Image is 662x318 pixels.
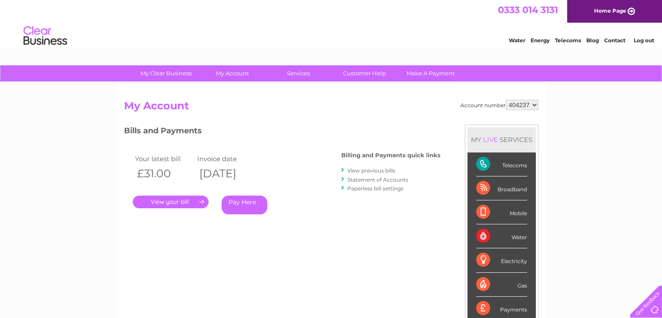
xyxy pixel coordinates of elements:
[476,273,527,297] div: Gas
[531,37,550,44] a: Energy
[476,176,527,200] div: Broadband
[481,135,500,144] div: LIVE
[130,65,202,81] a: My Clear Business
[195,165,258,183] th: [DATE]
[476,248,527,272] div: Electricity
[23,23,67,49] img: logo.png
[329,65,400,81] a: Customer Help
[124,125,440,140] h3: Bills and Payments
[460,100,538,110] div: Account number
[222,196,267,214] a: Pay Here
[133,153,195,165] td: Your latest bill
[604,37,625,44] a: Contact
[555,37,581,44] a: Telecoms
[347,176,408,183] a: Statement of Accounts
[124,100,538,116] h2: My Account
[498,4,558,15] a: 0333 014 3131
[509,37,525,44] a: Water
[196,65,268,81] a: My Account
[341,152,440,159] h4: Billing and Payments quick links
[476,152,527,176] div: Telecoms
[347,167,395,174] a: View previous bills
[347,185,403,192] a: Paperless bill settings
[126,5,537,42] div: Clear Business is a trading name of Verastar Limited (registered in [GEOGRAPHIC_DATA] No. 3667643...
[476,200,527,224] div: Mobile
[633,37,654,44] a: Log out
[395,65,467,81] a: Make A Payment
[133,165,195,183] th: £31.00
[586,37,599,44] a: Blog
[467,127,536,152] div: MY SERVICES
[133,196,208,208] a: .
[195,153,258,165] td: Invoice date
[262,65,334,81] a: Services
[476,224,527,248] div: Water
